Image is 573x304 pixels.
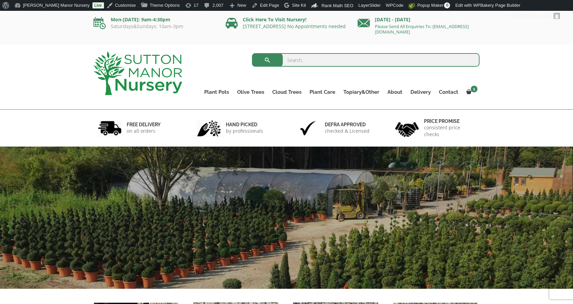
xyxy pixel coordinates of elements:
[197,120,221,137] img: 2.jpg
[325,122,369,128] h6: Defra approved
[515,14,552,19] span: [PERSON_NAME]
[127,128,161,134] p: on all orders
[508,11,563,22] a: Hi,
[435,87,462,97] a: Contact
[471,86,477,92] span: 1
[462,87,480,97] a: 1
[395,118,419,138] img: 4.jpg
[358,16,480,24] p: [DATE] - [DATE]
[424,118,475,124] h6: Price promise
[444,2,450,8] span: 0
[34,251,524,292] h1: FREE UK DELIVERY UK’S LEADING SUPPLIERS OF TREES & POTS
[233,87,268,97] a: Olive Trees
[268,87,305,97] a: Cloud Trees
[98,120,122,137] img: 1.jpg
[296,120,320,137] img: 3.jpg
[243,23,346,29] a: [STREET_ADDRESS] No Appointments needed
[375,23,469,35] a: Please Send All Enquiries To: [EMAIL_ADDRESS][DOMAIN_NAME]
[93,51,182,95] img: logo
[226,122,263,128] h6: hand picked
[127,122,161,128] h6: FREE DELIVERY
[226,128,263,134] p: by professionals
[339,87,383,97] a: Topiary&Other
[93,16,215,24] p: Mon-[DATE]: 9am-4:30pm
[93,24,215,29] p: Saturdays&Sundays: 10am-3pm
[92,2,104,8] a: Live
[243,16,306,23] a: Click Here To Visit Nursery!
[325,128,369,134] p: checked & Licensed
[292,3,306,8] span: Site Kit
[424,124,475,138] p: consistent price checks
[406,87,435,97] a: Delivery
[321,3,353,8] span: Rank Math SEO
[252,53,480,67] input: Search...
[305,87,339,97] a: Plant Care
[200,87,233,97] a: Plant Pots
[383,87,406,97] a: About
